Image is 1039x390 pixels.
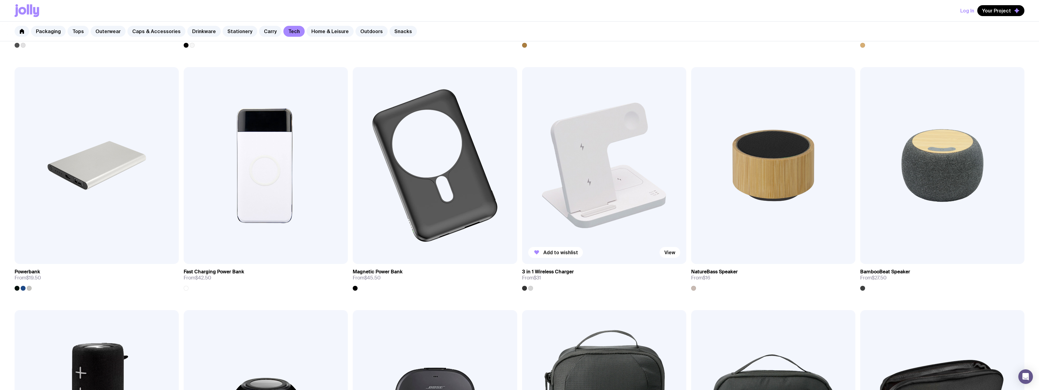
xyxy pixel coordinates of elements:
[184,264,348,291] a: Fast Charging Power BankFrom$42.50
[1018,369,1033,384] div: Open Intercom Messenger
[15,269,40,275] h3: Powerbank
[184,275,211,281] span: From
[860,269,910,275] h3: BambooBeat Speaker
[364,275,381,281] span: $45.50
[534,275,541,281] span: $31
[691,275,710,281] span: From
[283,26,305,37] a: Tech
[960,5,974,16] button: Log In
[982,8,1011,14] span: Your Project
[522,275,541,281] span: From
[187,26,221,37] a: Drinkware
[872,275,887,281] span: $27.50
[353,275,381,281] span: From
[660,247,680,258] a: View
[26,275,41,281] span: $19.50
[223,26,257,37] a: Stationery
[184,269,244,275] h3: Fast Charging Power Bank
[543,249,578,255] span: Add to wishlist
[68,26,89,37] a: Tops
[390,26,417,37] a: Snacks
[691,264,855,291] a: NatureBass SpeakerFrom$16
[703,275,710,281] span: $16
[353,269,403,275] h3: Magnetic Power Bank
[15,275,41,281] span: From
[977,5,1024,16] button: Your Project
[127,26,185,37] a: Caps & Accessories
[528,247,583,258] button: Add to wishlist
[355,26,388,37] a: Outdoors
[522,269,574,275] h3: 3 in 1 Wireless Charger
[307,26,354,37] a: Home & Leisure
[195,275,211,281] span: $42.50
[522,264,686,291] a: 3 in 1 Wireless ChargerFrom$31
[15,264,179,291] a: PowerbankFrom$19.50
[91,26,126,37] a: Outerwear
[31,26,66,37] a: Packaging
[259,26,282,37] a: Carry
[353,264,517,291] a: Magnetic Power BankFrom$45.50
[860,275,887,281] span: From
[691,269,738,275] h3: NatureBass Speaker
[860,264,1024,291] a: BambooBeat SpeakerFrom$27.50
